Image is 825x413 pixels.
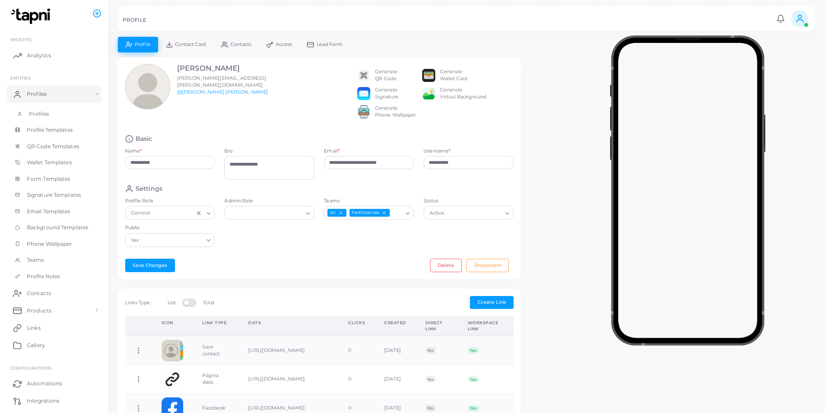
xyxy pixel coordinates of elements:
button: Disconnect [466,259,509,272]
span: Profiles [27,90,47,98]
a: Profile Roles [6,268,102,285]
button: Clear Selected [196,210,202,217]
a: Profile Templates [6,122,102,138]
label: Name [125,148,142,155]
label: Public [125,224,215,231]
a: Contacts [6,284,102,302]
span: Profile Templates [27,126,73,134]
span: Integrations [27,397,59,405]
label: Bio [224,148,314,155]
a: Email Templates [6,203,102,220]
span: Contacts [230,42,251,47]
div: Search for option [424,206,514,220]
span: Profile Roles [27,273,60,280]
span: Phone Wallpaper [27,240,72,248]
img: logo [8,8,56,24]
td: [DATE] [375,336,416,365]
a: Integrations [6,392,102,410]
td: Save contact [193,336,239,365]
a: Products [6,302,102,319]
span: ENTITIES [10,75,31,81]
a: Analytics [6,47,102,64]
a: Signature Templates [6,187,102,203]
a: Wallet Templates [6,154,102,171]
div: Generate Phone Wallpaper [375,105,416,119]
h3: [PERSON_NAME] [177,64,281,73]
input: Search for option [141,235,203,245]
button: Create Link [470,296,514,309]
img: contactcard.png [162,340,183,361]
label: List [168,299,175,306]
img: e64e04433dee680bcc62d3a6779a8f701ecaf3be228fb80ea91b313d80e16e10.png [422,87,435,100]
a: Teams [6,252,102,268]
div: Link Type [202,320,230,326]
span: Access [276,42,292,47]
a: Links [6,319,102,336]
div: Clicks [348,320,365,326]
span: No [425,376,436,383]
input: Search for option [228,208,303,218]
span: Yes [130,236,140,245]
span: Yes [468,405,479,412]
span: Lead Form [317,42,343,47]
span: Yes [468,376,479,383]
div: Icon [162,320,183,326]
a: Background Templates [6,219,102,236]
input: Search for option [446,208,502,218]
label: Profile Role [125,198,215,205]
span: Links Type: [125,299,151,306]
span: Create Link [478,299,506,305]
button: Save Changes [125,259,175,272]
span: Configurations [10,365,52,371]
label: Status [424,198,514,205]
img: qr2.png [357,69,370,82]
a: Automations [6,375,102,392]
label: Email [324,148,340,155]
div: Search for option [224,206,314,220]
span: Email Templates [27,208,71,215]
span: Profiles [29,110,49,118]
span: Signature Templates [27,191,81,199]
div: Direct Link [425,320,449,332]
span: Analytics [27,52,51,59]
div: Data [248,320,329,326]
div: Search for option [324,206,414,220]
img: phone-mock.b55596b7.png [610,36,765,345]
a: QR Code Templates [6,138,102,155]
div: Created [384,320,406,326]
td: 0 [339,336,375,365]
label: Teams [324,198,414,205]
span: INSIGHTS [10,37,32,42]
span: Automations [27,380,62,387]
a: @[PERSON_NAME].[PERSON_NAME] [177,89,268,95]
span: Yes [468,347,479,354]
a: Profiles [6,106,102,122]
button: Deselect Fertilizantes [381,210,387,216]
span: Teams [27,256,44,264]
span: General [130,209,151,218]
th: Action [125,316,152,336]
div: Workspace Link [468,320,504,332]
span: Form Templates [27,175,71,183]
h4: Settings [136,185,162,193]
div: Search for option [125,233,215,247]
label: Admin Role [224,198,314,205]
span: Fertilizantes [349,209,390,217]
span: Active [428,209,446,218]
span: Profile [135,42,151,47]
span: QR Code Templates [27,143,79,150]
span: Contact Card [175,42,206,47]
a: Phone Wallpaper [6,236,102,252]
td: 0 [339,365,375,394]
span: Wallet Templates [27,159,72,166]
label: Username [424,148,450,155]
button: Delete [430,259,462,272]
input: Search for option [152,208,194,218]
span: No [425,347,436,354]
label: Grid [204,299,214,306]
span: [PERSON_NAME][EMAIL_ADDRESS][PERSON_NAME][DOMAIN_NAME] [177,75,266,88]
input: Search for option [391,208,402,218]
td: [DATE] [375,365,416,394]
img: customlink.png [162,368,183,390]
